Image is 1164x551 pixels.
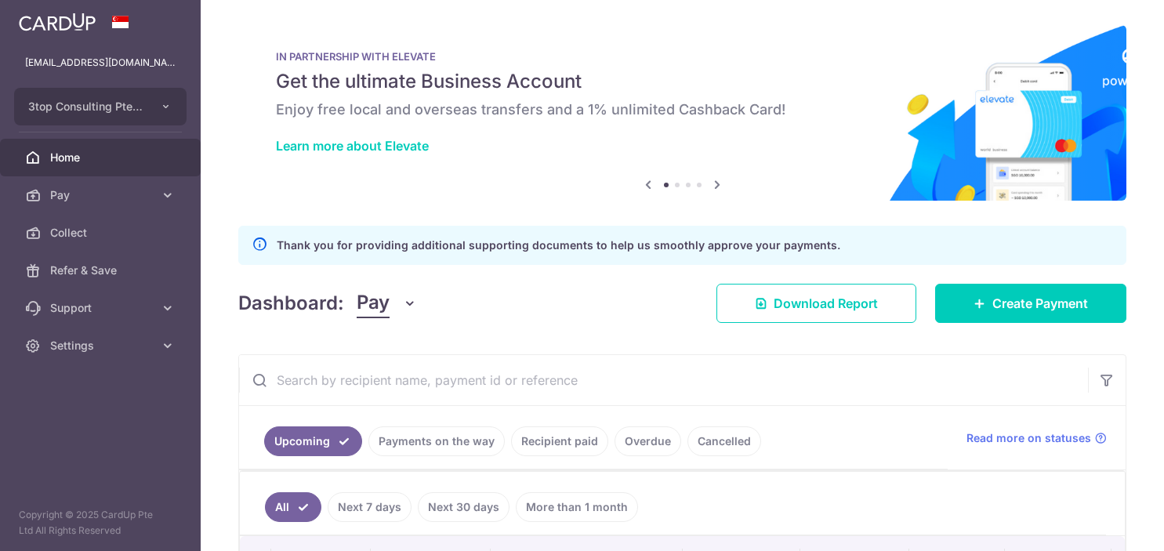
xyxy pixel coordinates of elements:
[238,289,344,317] h4: Dashboard:
[511,426,608,456] a: Recipient paid
[966,430,1107,446] a: Read more on statuses
[774,294,878,313] span: Download Report
[357,288,390,318] span: Pay
[25,55,176,71] p: [EMAIL_ADDRESS][DOMAIN_NAME]
[28,99,144,114] span: 3top Consulting Pte Ltd
[615,426,681,456] a: Overdue
[368,426,505,456] a: Payments on the way
[328,492,412,522] a: Next 7 days
[239,355,1088,405] input: Search by recipient name, payment id or reference
[687,426,761,456] a: Cancelled
[516,492,638,522] a: More than 1 month
[966,430,1091,446] span: Read more on statuses
[716,284,916,323] a: Download Report
[265,492,321,522] a: All
[277,236,840,255] p: Thank you for providing additional supporting documents to help us smoothly approve your payments.
[50,187,154,203] span: Pay
[276,50,1089,63] p: IN PARTNERSHIP WITH ELEVATE
[50,338,154,353] span: Settings
[276,69,1089,94] h5: Get the ultimate Business Account
[264,426,362,456] a: Upcoming
[50,225,154,241] span: Collect
[19,13,96,31] img: CardUp
[276,100,1089,119] h6: Enjoy free local and overseas transfers and a 1% unlimited Cashback Card!
[50,263,154,278] span: Refer & Save
[50,300,154,316] span: Support
[418,492,509,522] a: Next 30 days
[14,88,187,125] button: 3top Consulting Pte Ltd
[50,150,154,165] span: Home
[276,138,429,154] a: Learn more about Elevate
[935,284,1126,323] a: Create Payment
[992,294,1088,313] span: Create Payment
[238,25,1126,201] img: Renovation banner
[357,288,417,318] button: Pay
